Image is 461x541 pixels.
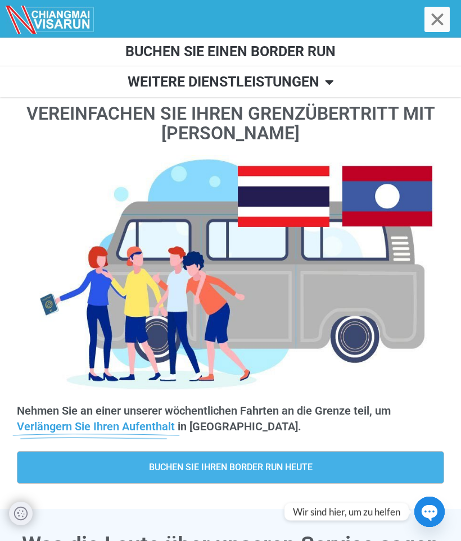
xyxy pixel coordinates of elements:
[424,7,450,32] div: Menü umschalten
[26,103,435,144] font: Vereinfachen Sie Ihren Grenzübertritt mit [PERSON_NAME]
[9,502,33,525] button: Datenschutz- und Cookie-Einstellungen
[178,420,301,433] font: in [GEOGRAPHIC_DATA].
[128,74,319,90] font: WEITERE DIENSTLEISTUNGEN
[17,451,444,484] a: BUCHEN SIE IHREN BORDER RUN HEUTE
[149,462,313,472] font: BUCHEN SIE IHREN BORDER RUN HEUTE
[125,43,336,60] font: BUCHEN SIE EINEN BORDER RUN
[17,404,391,417] font: Nehmen Sie an einer unserer wöchentlichen Fahrten an die Grenze teil, um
